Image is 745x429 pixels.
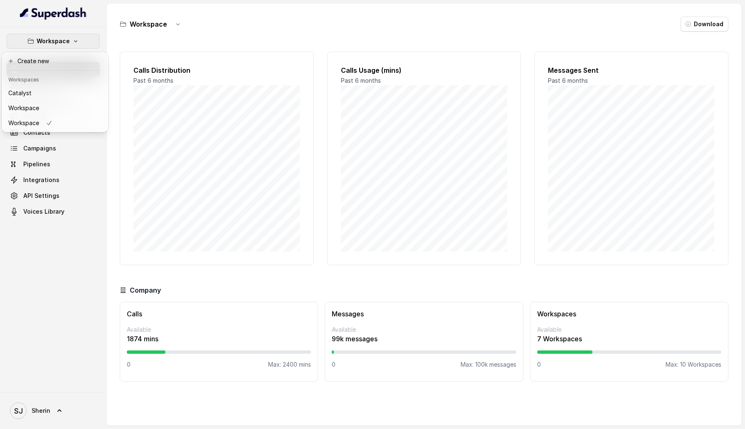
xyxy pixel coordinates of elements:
p: Catalyst [8,88,32,98]
button: Workspace [7,34,100,49]
div: Workspace [2,52,108,132]
button: Create new [3,54,106,69]
p: Workspace [8,118,39,128]
p: Workspace [37,36,70,46]
header: Workspaces [3,72,106,86]
p: Workspace [8,103,39,113]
